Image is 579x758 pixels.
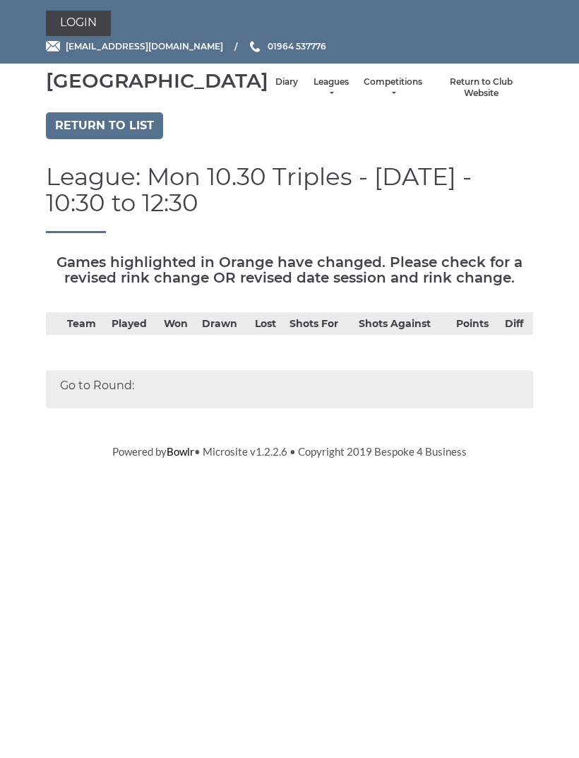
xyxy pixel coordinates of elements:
a: Leagues [312,76,350,100]
th: Won [160,312,198,335]
th: Points [453,312,501,335]
h1: League: Mon 10.30 Triples - [DATE] - 10:30 to 12:30 [46,164,533,233]
th: Lost [251,312,286,335]
a: Return to list [46,112,163,139]
a: Phone us 01964 537776 [248,40,326,53]
span: [EMAIL_ADDRESS][DOMAIN_NAME] [66,41,223,52]
h5: Games highlighted in Orange have changed. Please check for a revised rink change OR revised date ... [46,254,533,285]
th: Diff [501,312,533,335]
a: Email [EMAIL_ADDRESS][DOMAIN_NAME] [46,40,223,53]
div: Go to Round: [46,370,533,408]
a: Login [46,11,111,36]
span: 01964 537776 [268,41,326,52]
th: Played [108,312,160,335]
th: Shots Against [355,312,453,335]
img: Email [46,41,60,52]
span: Powered by • Microsite v1.2.2.6 • Copyright 2019 Bespoke 4 Business [112,445,467,458]
th: Shots For [286,312,355,335]
th: Team [64,312,108,335]
a: Competitions [364,76,422,100]
a: Return to Club Website [436,76,526,100]
img: Phone us [250,41,260,52]
a: Bowlr [167,445,194,458]
a: Diary [275,76,298,88]
th: Drawn [198,312,251,335]
div: [GEOGRAPHIC_DATA] [46,70,268,92]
